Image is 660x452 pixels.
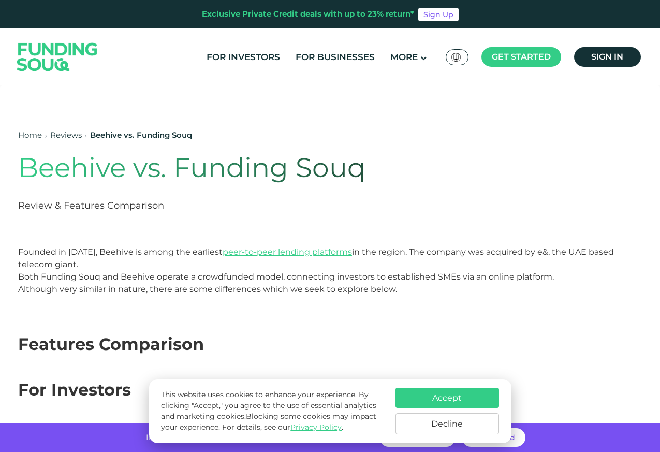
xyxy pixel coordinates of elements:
[7,31,108,83] img: Logo
[18,199,519,212] h2: Review & Features Comparison
[395,388,499,408] button: Accept
[390,52,418,62] span: More
[18,377,644,402] div: For Investors
[395,413,499,434] button: Decline
[18,247,614,269] span: Founded in [DATE], Beehive is among the earliest in the region. The company was acquired by e&, t...
[146,432,341,442] span: Invest with no hidden fees and get returns of up to
[18,152,519,184] h1: Beehive vs. Funding Souq
[591,52,623,62] span: Sign in
[161,389,385,433] p: This website uses cookies to enhance your experience. By clicking "Accept," you agree to the use ...
[293,49,377,66] a: For Businesses
[222,422,343,432] span: For details, see our .
[418,8,459,21] a: Sign Up
[161,412,376,432] span: Blocking some cookies may impact your experience.
[451,53,461,62] img: SA Flag
[90,129,192,141] div: Beehive vs. Funding Souq
[18,272,554,294] span: Both Funding Souq and Beehive operate a crowdfunded model, connecting investors to established SM...
[50,130,82,140] a: Reviews
[492,52,551,62] span: Get started
[18,334,204,354] span: Features Comparison
[202,8,414,20] div: Exclusive Private Credit deals with up to 23% return*
[290,422,342,432] a: Privacy Policy
[204,49,283,66] a: For Investors
[223,247,352,257] a: peer-to-peer lending platforms
[574,47,641,67] a: Sign in
[18,130,42,140] a: Home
